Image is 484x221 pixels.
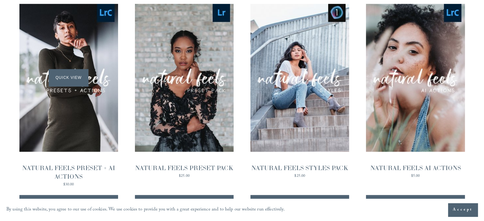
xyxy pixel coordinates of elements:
[370,174,461,178] div: $5.00
[251,164,348,172] div: NATURAL FEELS STYLES PACK
[135,164,234,172] div: NATURAL FEELS PRESET PACK
[251,174,348,178] div: $25.00
[135,195,234,209] button: Purchase
[19,164,118,181] div: NATURAL FEELS PRESET + AI ACTIONS
[370,164,461,172] div: NATURAL FEELS AI ACTIONS
[453,207,473,213] span: Accept
[366,195,465,209] button: Purchase
[6,205,285,215] p: By using this website, you agree to our use of cookies. We use cookies to provide you with a grea...
[19,195,118,209] button: Purchase
[19,183,118,187] div: $30.00
[135,174,234,178] div: $25.00
[49,69,88,86] span: Quick View
[366,4,465,179] a: NATURAL FEELS AI ACTIONS
[135,4,234,179] a: NATURAL FEELS PRESET PACK
[250,195,349,209] button: Purchase
[19,4,118,188] a: NATURAL FEELS PRESET + AI ACTIONS
[250,4,349,179] a: NATURAL FEELS STYLES PACK
[448,203,478,217] button: Accept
